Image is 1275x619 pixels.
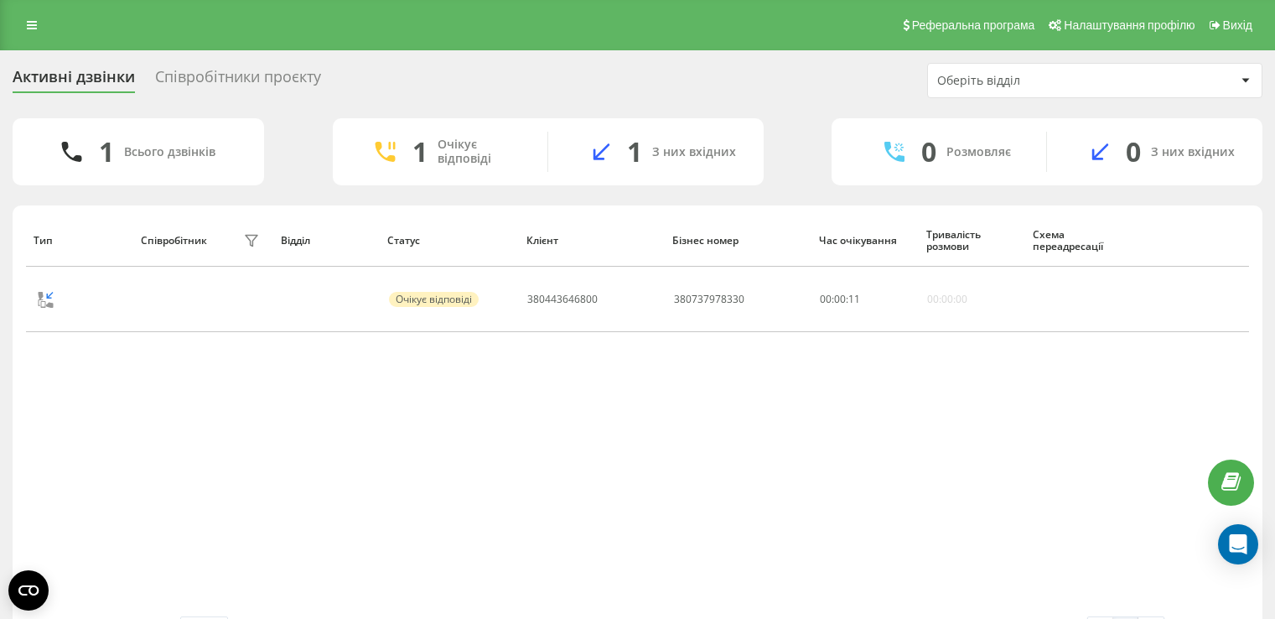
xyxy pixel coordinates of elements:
[141,235,207,247] div: Співробітник
[912,18,1035,32] span: Реферальна програма
[1223,18,1252,32] span: Вихід
[412,136,428,168] div: 1
[155,68,321,94] div: Співробітники проєкту
[674,294,744,305] div: 380737978330
[834,292,846,306] span: 00
[526,235,657,247] div: Клієнт
[627,136,642,168] div: 1
[438,138,522,166] div: Очікує відповіді
[281,235,372,247] div: Відділ
[1151,145,1235,159] div: З них вхідних
[1218,524,1258,564] div: Open Intercom Messenger
[927,294,967,305] div: 00:00:00
[921,136,936,168] div: 0
[8,570,49,611] button: Open CMP widget
[1033,229,1134,253] div: Схема переадресації
[1064,18,1195,32] span: Налаштування профілю
[99,136,114,168] div: 1
[937,74,1138,88] div: Оберіть відділ
[34,235,125,247] div: Тип
[819,235,910,247] div: Час очікування
[946,145,1011,159] div: Розмовляє
[1126,136,1141,168] div: 0
[848,292,860,306] span: 11
[389,292,479,307] div: Очікує відповіді
[672,235,803,247] div: Бізнес номер
[926,229,1018,253] div: Тривалість розмови
[387,235,511,247] div: Статус
[124,145,215,159] div: Всього дзвінків
[820,292,832,306] span: 00
[527,294,598,305] div: 380443646800
[13,68,135,94] div: Активні дзвінки
[820,294,860,305] div: : :
[652,145,736,159] div: З них вхідних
